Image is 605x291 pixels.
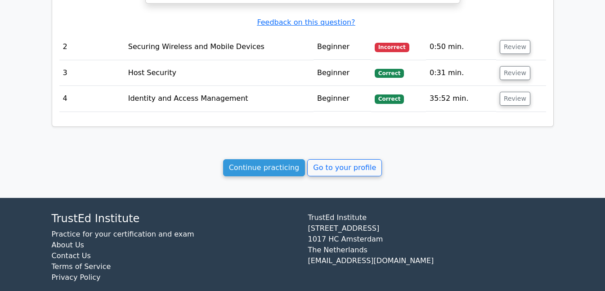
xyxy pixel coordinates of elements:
td: Securing Wireless and Mobile Devices [125,34,314,60]
td: 0:31 min. [426,60,496,86]
td: 35:52 min. [426,86,496,112]
h4: TrustEd Institute [52,212,297,225]
td: Beginner [314,60,371,86]
td: 4 [59,86,125,112]
button: Review [500,40,530,54]
a: Continue practicing [223,159,305,176]
a: Contact Us [52,251,91,260]
button: Review [500,92,530,106]
a: Terms of Service [52,262,111,271]
div: TrustEd Institute [STREET_ADDRESS] 1017 HC Amsterdam The Netherlands [EMAIL_ADDRESS][DOMAIN_NAME] [303,212,559,290]
a: Privacy Policy [52,273,101,282]
button: Review [500,66,530,80]
td: Beginner [314,86,371,112]
a: Practice for your certification and exam [52,230,194,238]
a: About Us [52,241,84,249]
td: Host Security [125,60,314,86]
span: Correct [375,94,404,103]
a: Go to your profile [307,159,382,176]
span: Correct [375,69,404,78]
td: 0:50 min. [426,34,496,60]
td: Identity and Access Management [125,86,314,112]
td: Beginner [314,34,371,60]
a: Feedback on this question? [257,18,355,27]
span: Incorrect [375,43,409,52]
td: 2 [59,34,125,60]
td: 3 [59,60,125,86]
